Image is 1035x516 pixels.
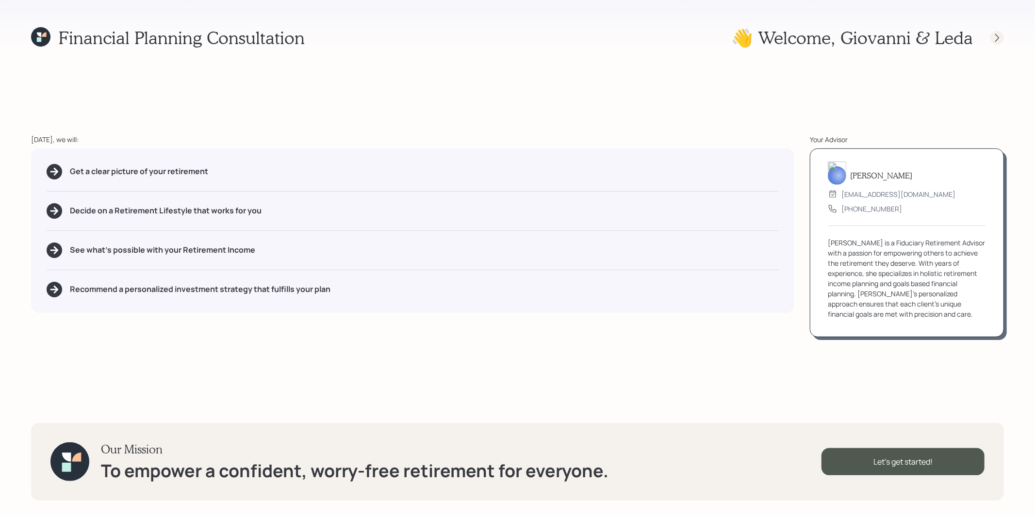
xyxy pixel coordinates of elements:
[58,27,305,48] h1: Financial Planning Consultation
[70,167,208,176] h5: Get a clear picture of your retirement
[828,238,986,319] div: [PERSON_NAME] is a Fiduciary Retirement Advisor with a passion for empowering others to achieve t...
[841,204,902,214] div: [PHONE_NUMBER]
[828,161,846,185] img: treva-nostdahl-headshot.png
[810,134,1004,145] div: Your Advisor
[31,134,794,145] div: [DATE], we will:
[70,245,255,255] h5: See what's possible with your Retirement Income
[70,285,330,294] h5: Recommend a personalized investment strategy that fulfills your plan
[70,206,262,215] h5: Decide on a Retirement Lifestyle that works for you
[821,448,985,475] div: Let's get started!
[101,442,608,456] h3: Our Mission
[731,27,973,48] h1: 👋 Welcome , Giovanni & Leda
[841,189,955,199] div: [EMAIL_ADDRESS][DOMAIN_NAME]
[850,171,912,180] h5: [PERSON_NAME]
[101,460,608,481] h1: To empower a confident, worry-free retirement for everyone.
